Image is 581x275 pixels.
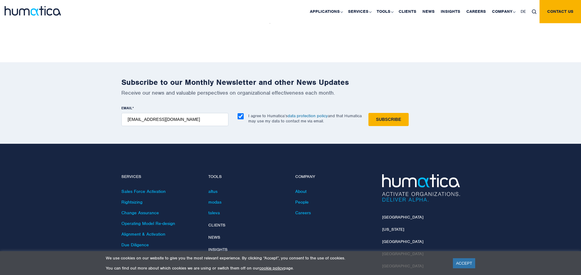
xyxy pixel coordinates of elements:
[295,199,309,205] a: People
[295,174,373,179] h4: Company
[295,189,307,194] a: About
[382,239,423,244] a: [GEOGRAPHIC_DATA]
[106,255,445,261] p: We use cookies on our website to give you the most relevant experience. By clicking “Accept”, you...
[288,113,328,118] a: data protection policy
[121,113,228,126] input: name@company.com
[382,215,423,220] a: [GEOGRAPHIC_DATA]
[453,258,475,268] a: ACCEPT
[121,106,132,110] span: EMAIL
[121,78,460,87] h2: Subscribe to our Monthly Newsletter and other News Updates
[121,199,142,205] a: Rightsizing
[121,231,165,237] a: Alignment & Activation
[106,266,445,271] p: You can find out more about which cookies we are using or switch them off on our page.
[248,113,362,124] p: I agree to Humatica’s and that Humatica may use my data to contact me via email.
[208,199,221,205] a: modas
[208,235,220,240] a: News
[521,9,526,14] span: DE
[121,89,460,96] p: Receive our news and valuable perspectives on organizational effectiveness each month.
[121,242,149,248] a: Due Diligence
[368,113,409,126] input: Subscribe
[121,189,166,194] a: Sales Force Activation
[208,223,225,228] a: Clients
[208,174,286,179] h4: Tools
[382,227,404,232] a: [US_STATE]
[382,174,460,202] img: Humatica
[121,210,159,215] a: Change Assurance
[121,174,199,179] h4: Services
[259,266,284,271] a: cookie policy
[208,189,217,194] a: altus
[121,221,175,226] a: Operating Model Re-design
[295,210,311,215] a: Careers
[532,9,536,14] img: search_icon
[5,6,61,16] img: logo
[208,247,228,252] a: Insights
[208,210,220,215] a: taleva
[238,113,244,119] input: I agree to Humatica’sdata protection policyand that Humatica may use my data to contact me via em...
